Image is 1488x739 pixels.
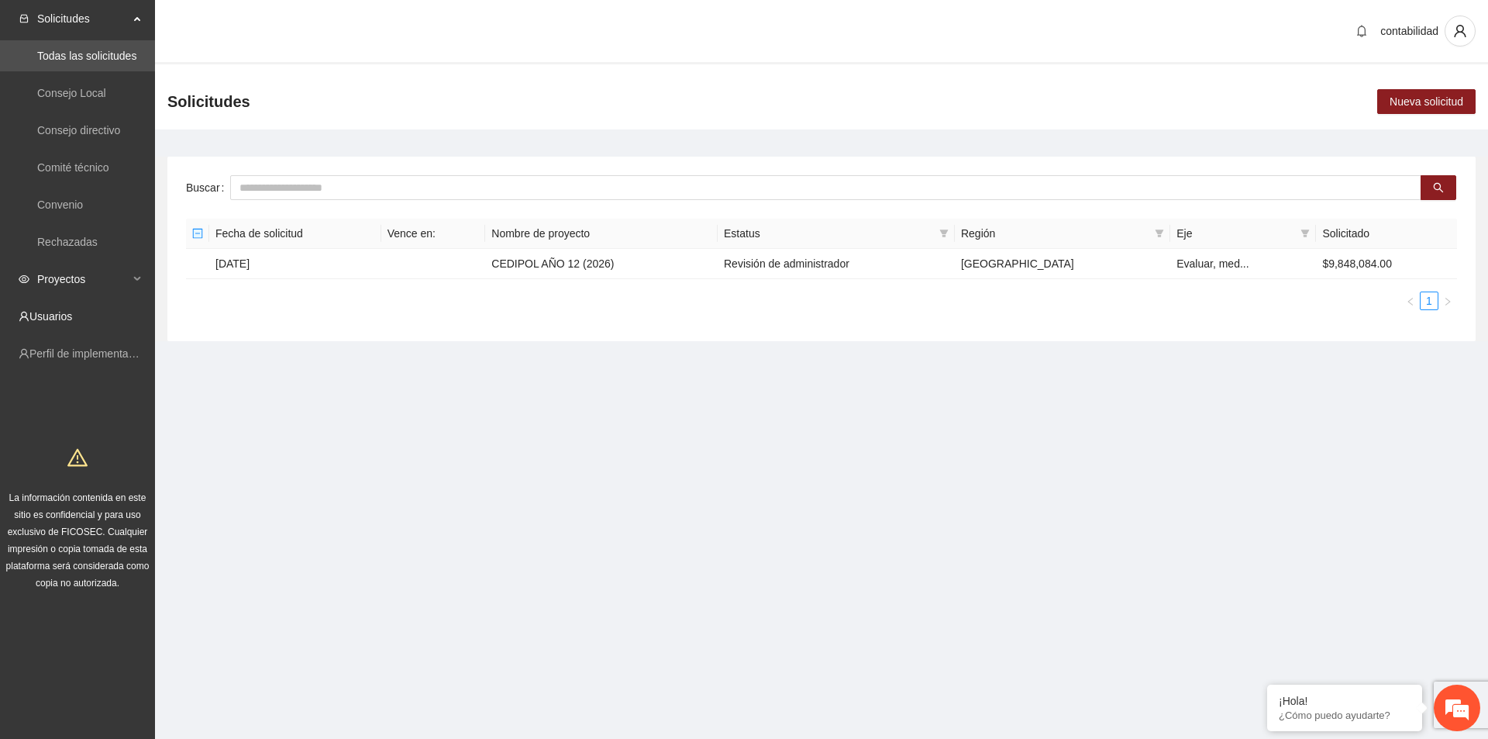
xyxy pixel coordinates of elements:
[955,249,1170,279] td: [GEOGRAPHIC_DATA]
[209,249,381,279] td: [DATE]
[1350,25,1373,37] span: bell
[381,219,486,249] th: Vence en:
[67,447,88,468] span: warning
[1406,297,1415,306] span: left
[209,219,381,249] th: Fecha de solicitud
[1401,292,1420,310] li: Previous Page
[1279,710,1410,721] p: ¿Cómo puedo ayudarte?
[1401,292,1420,310] button: left
[1279,695,1410,707] div: ¡Hola!
[1445,24,1475,38] span: user
[37,264,129,295] span: Proyectos
[1155,229,1164,238] span: filter
[37,3,129,34] span: Solicitudes
[1316,249,1457,279] td: $9,848,084.00
[19,274,29,285] span: eye
[1438,292,1457,310] button: right
[1176,257,1249,270] span: Evaluar, med...
[1438,292,1457,310] li: Next Page
[1152,222,1167,245] span: filter
[37,236,98,248] a: Rechazadas
[485,219,718,249] th: Nombre de proyecto
[192,228,203,239] span: minus-square
[961,225,1149,242] span: Región
[1433,182,1444,195] span: search
[1300,229,1310,238] span: filter
[724,225,933,242] span: Estatus
[37,124,120,136] a: Consejo directivo
[1380,25,1438,37] span: contabilidad
[1349,19,1374,43] button: bell
[485,249,718,279] td: CEDIPOL AÑO 12 (2026)
[37,161,109,174] a: Comité técnico
[37,199,83,211] a: Convenio
[1421,175,1456,200] button: search
[1176,225,1294,242] span: Eje
[186,175,230,200] label: Buscar
[718,249,955,279] td: Revisión de administrador
[1297,222,1313,245] span: filter
[167,89,250,114] span: Solicitudes
[1377,89,1476,114] button: Nueva solicitud
[1420,292,1438,310] li: 1
[1316,219,1457,249] th: Solicitado
[29,310,72,323] a: Usuarios
[37,50,136,62] a: Todas las solicitudes
[1443,297,1452,306] span: right
[6,492,150,589] span: La información contenida en este sitio es confidencial y para uso exclusivo de FICOSEC. Cualquier...
[1390,93,1463,110] span: Nueva solicitud
[1421,292,1438,309] a: 1
[936,222,952,245] span: filter
[19,13,29,24] span: inbox
[939,229,949,238] span: filter
[29,347,150,360] a: Perfil de implementadora
[1445,16,1476,47] button: user
[37,87,106,99] a: Consejo Local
